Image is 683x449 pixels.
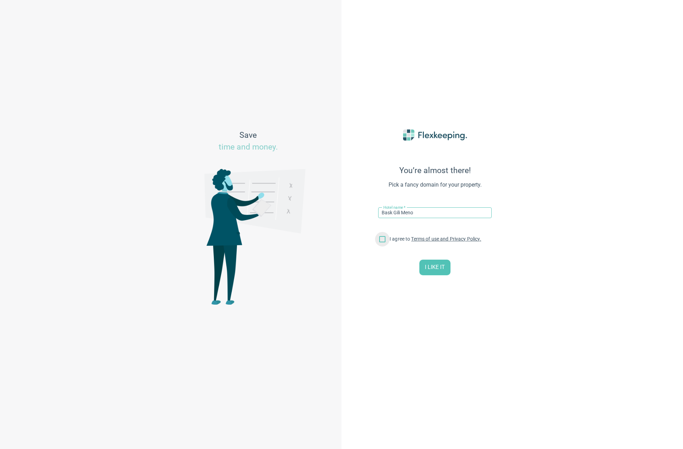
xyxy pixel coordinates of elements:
[411,236,481,242] a: Terms of use and Privacy Policy.
[219,129,278,154] span: Save
[390,236,481,242] span: I agree to
[359,166,511,175] span: You’re almost there!
[419,260,450,275] button: I LIKE IT
[425,263,445,271] span: I LIKE IT
[219,142,278,152] span: time and money.
[359,181,511,189] span: Pick a fancy domain for your property.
